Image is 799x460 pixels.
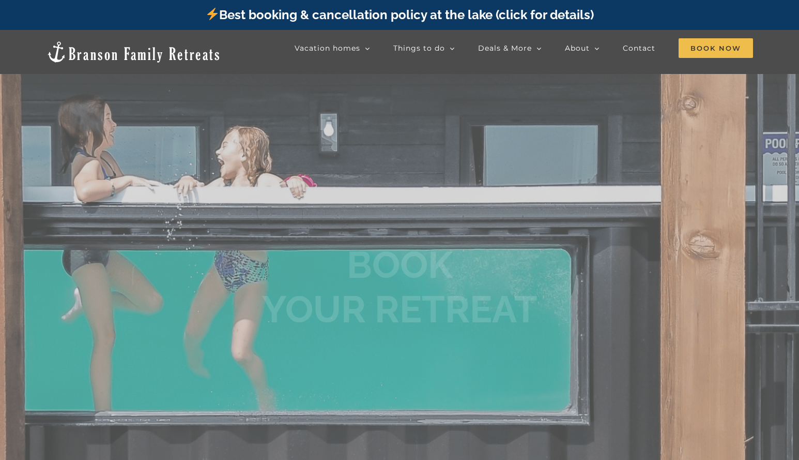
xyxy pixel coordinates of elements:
a: Vacation homes [295,38,370,58]
nav: Main Menu [295,38,753,58]
a: Things to do [393,38,455,58]
b: BOOK YOUR RETREAT [262,242,537,331]
img: ⚡️ [206,8,219,20]
a: Book Now [679,38,753,58]
a: Deals & More [478,38,542,58]
a: About [565,38,600,58]
img: Branson Family Retreats Logo [46,40,221,64]
a: Best booking & cancellation policy at the lake (click for details) [205,7,594,22]
span: Vacation homes [295,44,360,52]
span: Things to do [393,44,445,52]
a: Contact [623,38,655,58]
span: Deals & More [478,44,532,52]
span: Contact [623,44,655,52]
span: About [565,44,590,52]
